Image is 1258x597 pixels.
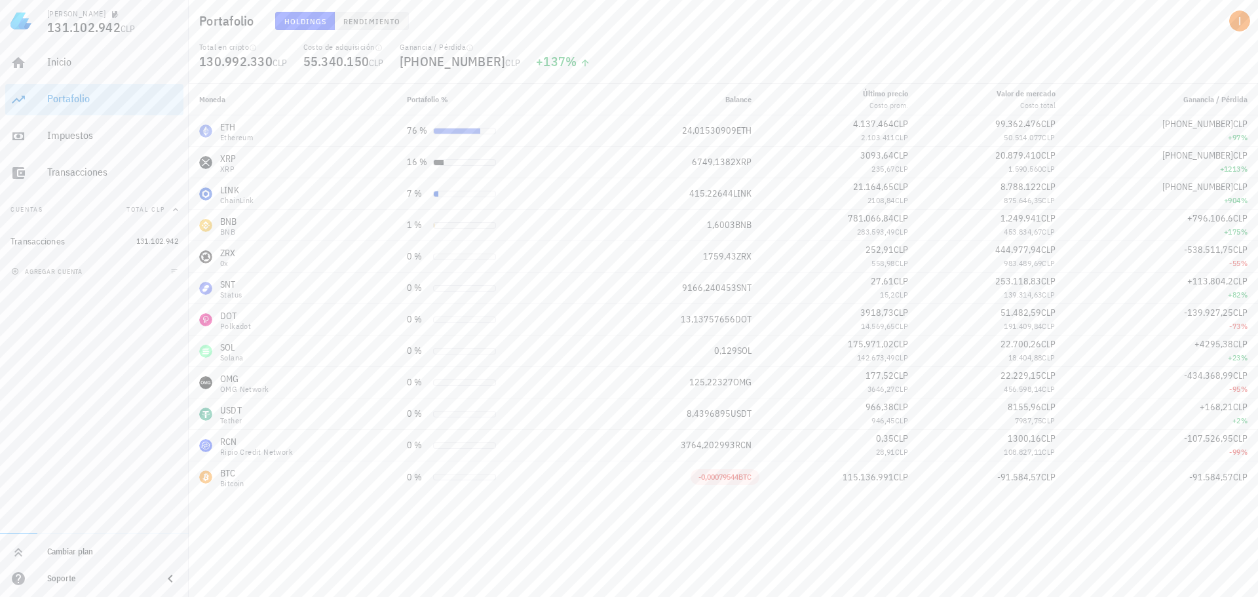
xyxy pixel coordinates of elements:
div: OMG [220,372,269,385]
span: Moneda [199,94,225,104]
div: ETH-icon [199,125,212,138]
span: 139.314,63 [1004,290,1042,299]
th: Ganancia / Pérdida: Sin ordenar. Pulse para ordenar de forma ascendente. [1066,84,1258,115]
span: +796.106,6 [1187,212,1233,224]
span: 24,01530909 [682,125,736,136]
span: % [1241,290,1248,299]
span: CLP [1041,433,1056,444]
img: LedgiFi [10,10,31,31]
div: OMG Network [220,385,269,393]
span: -91.584,57 [997,471,1041,483]
div: Ethereum [220,134,253,142]
span: CLP [1233,370,1248,381]
span: USDT [731,408,752,419]
div: Costo total [997,100,1056,111]
div: 7 % [407,187,428,201]
span: % [1241,195,1248,205]
span: 558,98 [871,258,894,268]
span: 983.489,69 [1004,258,1042,268]
div: Total en cripto [199,42,288,52]
span: ETH [736,125,752,136]
div: +23 [1077,351,1248,364]
span: CLP [894,338,908,350]
div: ChainLink [220,197,254,204]
div: LINK [220,183,254,197]
span: CLP [1041,212,1056,224]
span: Portafolio % [407,94,448,104]
span: 453.834,67 [1004,227,1042,237]
div: SNT-icon [199,282,212,295]
div: Soporte [47,573,152,584]
span: 4.137.464 [853,118,894,130]
span: 21.164,65 [853,181,894,193]
span: ZRX [736,250,752,262]
div: -55 [1077,257,1248,270]
span: 8,4396895 [687,408,731,419]
div: OMG-icon [199,376,212,389]
div: XRP [220,152,237,165]
span: 22.229,15 [1001,370,1041,381]
span: Total CLP [126,205,165,214]
div: SOL [220,341,243,354]
span: 50.514.077 [1004,132,1042,142]
div: Tether [220,417,242,425]
div: Status [220,291,242,299]
span: 27,61 [871,275,894,287]
span: 456.598,14 [1004,384,1042,394]
span: CLP [273,57,288,69]
div: BNB [220,228,237,236]
span: CLP [1042,195,1055,205]
span: 130.992.330 [199,52,273,70]
span: 875.646,35 [1004,195,1042,205]
span: 2.103.411 [861,132,895,142]
span: CLP [1042,258,1055,268]
span: CLP [505,57,520,69]
span: CLP [894,471,908,483]
span: 1,6003 [707,219,735,231]
span: 235,67 [871,164,894,174]
div: BTC-icon [199,471,212,484]
div: Último precio [863,88,908,100]
div: 1 % [407,218,428,232]
span: 8.788.122 [1001,181,1041,193]
span: CLP [895,384,908,394]
div: USDT-icon [199,408,212,421]
span: 108.827,11 [1004,447,1042,457]
span: CLP [895,353,908,362]
div: Portafolio [47,92,178,105]
span: 1759,43 [703,250,736,262]
span: DOT [735,313,752,325]
span: CLP [1042,132,1055,142]
div: SOL-icon [199,345,212,358]
span: CLP [1042,227,1055,237]
span: +168,21 [1200,401,1233,413]
div: 0 % [407,471,428,484]
div: +82 [1077,288,1248,301]
span: -107.526,95 [1184,433,1233,444]
span: CLP [894,370,908,381]
span: CLP [1233,181,1248,193]
div: 0 % [407,313,428,326]
div: Costo prom. [863,100,908,111]
span: 946,45 [871,415,894,425]
div: +137 [536,55,590,68]
span: XRP [736,156,752,168]
div: DOT-icon [199,313,212,326]
span: 142.673,49 [857,353,895,362]
span: 3093,64 [860,149,894,161]
span: -91.584,57 [1189,471,1233,483]
span: % [1241,227,1248,237]
div: RCN [220,435,293,448]
h1: Portafolio [199,10,259,31]
div: BNB [220,215,237,228]
span: 253.118,83 [995,275,1041,287]
th: Moneda [189,84,396,115]
div: 0 % [407,250,428,263]
span: % [1241,132,1248,142]
div: 0x [220,260,236,267]
span: CLP [1042,384,1055,394]
span: 9166,240453 [682,282,736,294]
div: avatar [1229,10,1250,31]
span: Balance [725,94,752,104]
a: Portafolio [5,84,183,115]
